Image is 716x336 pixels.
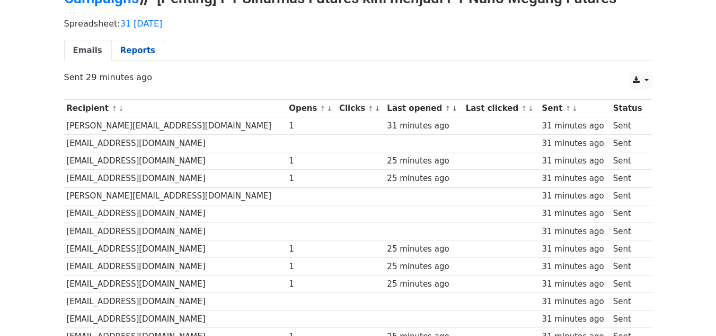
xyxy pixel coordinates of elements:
[289,278,334,290] div: 1
[64,275,287,293] td: [EMAIL_ADDRESS][DOMAIN_NAME]
[540,100,611,117] th: Sent
[64,293,287,311] td: [EMAIL_ADDRESS][DOMAIN_NAME]
[542,190,608,202] div: 31 minutes ago
[286,100,337,117] th: Opens
[611,275,647,293] td: Sent
[611,240,647,257] td: Sent
[387,173,461,185] div: 25 minutes ago
[64,40,111,62] a: Emails
[611,257,647,275] td: Sent
[368,105,374,113] a: ↑
[64,100,287,117] th: Recipient
[64,135,287,152] td: [EMAIL_ADDRESS][DOMAIN_NAME]
[64,72,652,83] p: Sent 29 minutes ago
[463,100,540,117] th: Last clicked
[542,296,608,308] div: 31 minutes ago
[611,293,647,311] td: Sent
[64,187,287,205] td: [PERSON_NAME][EMAIL_ADDRESS][DOMAIN_NAME]
[528,105,534,113] a: ↓
[64,170,287,187] td: [EMAIL_ADDRESS][DOMAIN_NAME]
[611,222,647,240] td: Sent
[542,155,608,167] div: 31 minutes ago
[542,208,608,220] div: 31 minutes ago
[64,240,287,257] td: [EMAIL_ADDRESS][DOMAIN_NAME]
[64,257,287,275] td: [EMAIL_ADDRESS][DOMAIN_NAME]
[289,243,334,255] div: 1
[542,278,608,290] div: 31 minutes ago
[611,205,647,222] td: Sent
[611,152,647,170] td: Sent
[289,173,334,185] div: 1
[542,243,608,255] div: 31 minutes ago
[111,105,117,113] a: ↑
[326,105,332,113] a: ↓
[611,117,647,135] td: Sent
[64,311,287,328] td: [EMAIL_ADDRESS][DOMAIN_NAME]
[387,120,461,132] div: 31 minutes ago
[542,173,608,185] div: 31 minutes ago
[64,18,652,29] p: Spreadsheet:
[375,105,381,113] a: ↓
[611,170,647,187] td: Sent
[64,152,287,170] td: [EMAIL_ADDRESS][DOMAIN_NAME]
[445,105,450,113] a: ↑
[385,100,463,117] th: Last opened
[120,19,163,29] a: 31 [DATE]
[118,105,124,113] a: ↓
[521,105,527,113] a: ↑
[542,313,608,325] div: 31 minutes ago
[337,100,384,117] th: Clicks
[289,155,334,167] div: 1
[542,137,608,150] div: 31 minutes ago
[387,243,461,255] div: 25 minutes ago
[64,205,287,222] td: [EMAIL_ADDRESS][DOMAIN_NAME]
[611,135,647,152] td: Sent
[663,285,716,336] iframe: Chat Widget
[64,222,287,240] td: [EMAIL_ADDRESS][DOMAIN_NAME]
[572,105,578,113] a: ↓
[611,311,647,328] td: Sent
[565,105,571,113] a: ↑
[387,155,461,167] div: 25 minutes ago
[64,117,287,135] td: [PERSON_NAME][EMAIL_ADDRESS][DOMAIN_NAME]
[289,261,334,273] div: 1
[542,226,608,238] div: 31 minutes ago
[611,187,647,205] td: Sent
[289,120,334,132] div: 1
[387,278,461,290] div: 25 minutes ago
[452,105,457,113] a: ↓
[111,40,164,62] a: Reports
[542,261,608,273] div: 31 minutes ago
[387,261,461,273] div: 25 minutes ago
[320,105,326,113] a: ↑
[611,100,647,117] th: Status
[542,120,608,132] div: 31 minutes ago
